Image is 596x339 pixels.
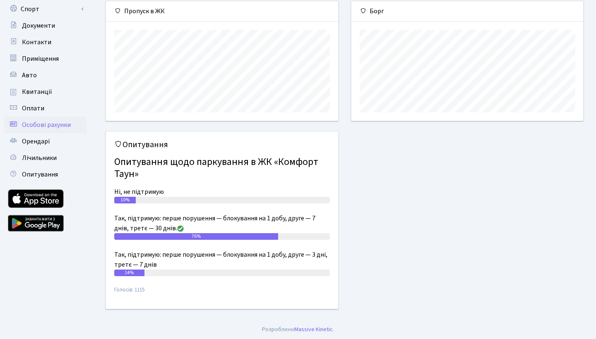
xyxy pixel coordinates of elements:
span: Особові рахунки [22,120,71,129]
a: Документи [4,17,87,34]
div: Розроблено . [262,325,334,334]
a: Оплати [4,100,87,117]
div: Так, підтримую: перше порушення — блокування на 1 добу, друге — 3 дні, третє — 7 днів [114,250,330,270]
span: Лічильники [22,153,57,162]
span: Оплати [22,104,44,113]
h5: Опитування [114,140,330,150]
span: Авто [22,71,37,80]
div: 14% [114,270,144,276]
span: Орендарі [22,137,50,146]
div: 10% [114,197,136,203]
a: Опитування [4,166,87,183]
a: Квитанції [4,84,87,100]
span: Контакти [22,38,51,47]
a: Авто [4,67,87,84]
div: Так, підтримую: перше порушення — блокування на 1 добу, друге — 7 днів, третє — 30 днів. [114,213,330,233]
span: Документи [22,21,55,30]
div: Борг [351,1,584,21]
h4: Опитування щодо паркування в ЖК «Комфорт Таун» [114,153,330,184]
a: Контакти [4,34,87,50]
a: Приміщення [4,50,87,67]
div: Ні, не підтримую [114,187,330,197]
a: Massive Kinetic [294,325,333,334]
a: Особові рахунки [4,117,87,133]
div: Пропуск в ЖК [106,1,338,21]
a: Орендарі [4,133,87,150]
a: Спорт [4,1,87,17]
a: Лічильники [4,150,87,166]
small: Голосів: 1115 [114,286,330,301]
div: 76% [114,233,278,240]
span: Приміщення [22,54,59,63]
span: Опитування [22,170,58,179]
span: Квитанції [22,87,52,96]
